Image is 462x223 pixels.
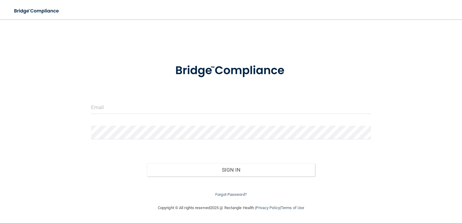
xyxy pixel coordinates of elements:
a: Terms of Use [281,205,304,210]
img: bridge_compliance_login_screen.278c3ca4.svg [9,5,65,17]
a: Privacy Policy [256,205,280,210]
div: Copyright © All rights reserved 2025 @ Rectangle Health | | [121,198,341,218]
a: Forgot Password? [215,192,247,197]
button: Sign In [147,163,315,176]
img: bridge_compliance_login_screen.278c3ca4.svg [163,56,299,86]
input: Email [91,100,371,114]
